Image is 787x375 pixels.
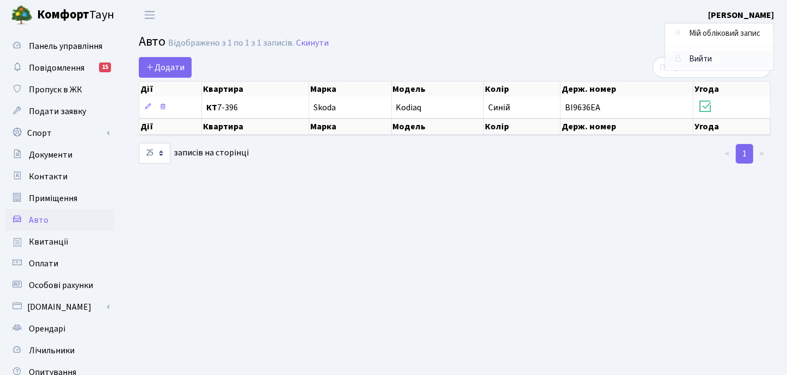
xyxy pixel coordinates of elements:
[139,143,170,164] select: записів на сторінці
[5,144,114,166] a: Документи
[5,57,114,79] a: Повідомлення15
[29,323,65,335] span: Орендарі
[29,84,82,96] span: Пропуск в ЖК
[29,214,48,226] span: Авто
[29,105,86,117] span: Подати заявку
[5,318,114,340] a: Орендарі
[29,192,77,204] span: Приміщення
[561,118,693,135] th: Держ. номер
[5,231,114,253] a: Квитанції
[29,345,75,357] span: Лічильники
[396,102,422,114] span: Kodiaq
[561,82,693,97] th: Держ. номер
[565,102,600,114] span: ВІ9636ЕА
[708,9,774,21] b: [PERSON_NAME]
[37,6,114,24] span: Таун
[29,258,58,270] span: Оплати
[693,118,771,135] th: Угода
[29,149,72,161] span: Документи
[5,35,114,57] a: Панель управління
[653,57,771,78] input: Пошук...
[736,144,753,164] a: 1
[5,122,114,144] a: Спорт
[136,6,163,24] button: Переключити навігацію
[11,4,33,26] img: logo.png
[5,187,114,209] a: Приміщення
[5,209,114,231] a: Авто
[139,118,202,135] th: Дії
[5,253,114,274] a: Оплати
[484,118,561,135] th: Колір
[5,340,114,361] a: Лічильники
[5,166,114,187] a: Контакти
[29,279,93,291] span: Особові рахунки
[5,79,114,101] a: Пропуск в ЖК
[309,82,392,97] th: Марка
[392,82,484,97] th: Модель
[296,38,329,48] a: Скинути
[168,38,294,48] div: Відображено з 1 по 1 з 1 записів.
[206,103,304,112] span: 7-396
[29,62,84,74] span: Повідомлення
[139,143,249,164] label: записів на сторінці
[392,118,484,135] th: Модель
[484,82,561,97] th: Колір
[665,51,773,68] a: Вийти
[202,118,309,135] th: Квартира
[139,32,165,51] span: Авто
[29,40,102,52] span: Панель управління
[708,9,774,22] a: [PERSON_NAME]
[37,6,89,23] b: Комфорт
[309,118,392,135] th: Марка
[29,236,69,248] span: Квитанції
[5,274,114,296] a: Особові рахунки
[29,171,67,183] span: Контакти
[693,82,771,97] th: Угода
[139,57,192,78] a: Додати
[313,102,336,114] span: Skoda
[99,62,111,72] div: 15
[206,102,217,114] b: КТ
[146,61,185,73] span: Додати
[5,296,114,318] a: [DOMAIN_NAME]
[488,102,510,114] span: Синій
[202,82,309,97] th: Квартира
[5,101,114,122] a: Подати заявку
[139,82,202,97] th: Дії
[665,26,773,42] a: Мій обліковий запис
